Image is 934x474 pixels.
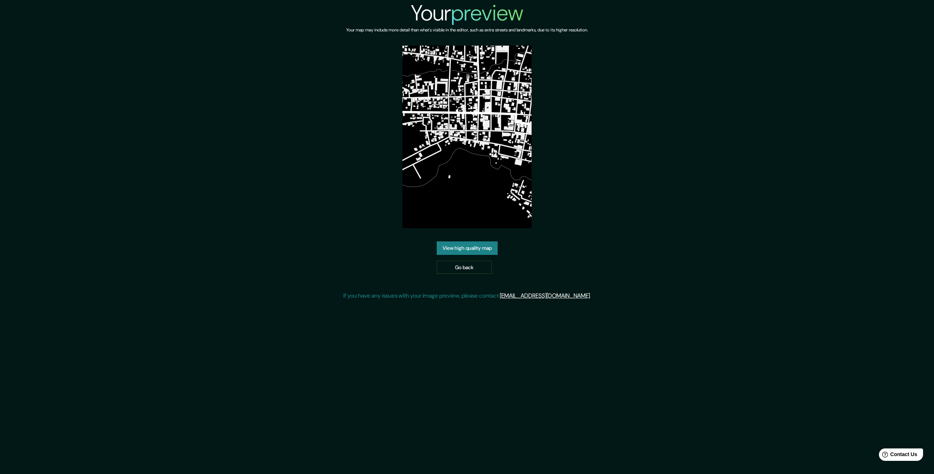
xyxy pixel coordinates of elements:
[869,446,926,466] iframe: Help widget launcher
[437,261,492,274] a: Go back
[500,292,590,299] a: [EMAIL_ADDRESS][DOMAIN_NAME]
[346,26,588,34] h6: Your map may include more detail than what's visible in the editor, such as extra streets and lan...
[437,241,498,255] a: View high quality map
[343,291,591,300] p: If you have any issues with your image preview, please contact .
[402,46,532,228] img: created-map-preview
